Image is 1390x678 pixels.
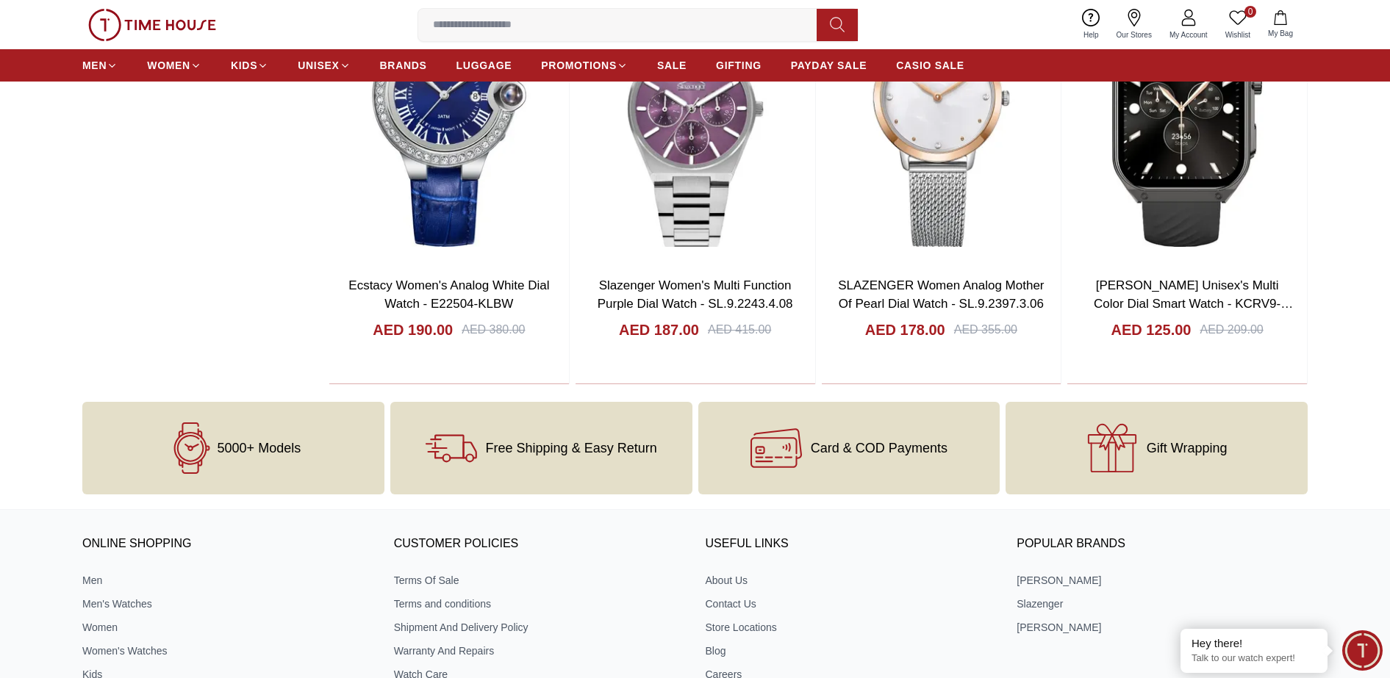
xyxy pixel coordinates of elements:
a: GIFTING [716,52,762,79]
a: Slazenger Women's Multi Function Purple Dial Watch - SL.9.2243.4.08 [598,278,793,311]
h4: AED 187.00 [619,320,699,340]
a: Help [1075,6,1108,43]
a: PROMOTIONS [541,52,628,79]
span: Wishlist [1219,29,1256,40]
a: WOMEN [147,52,201,79]
span: SALE [657,58,687,73]
span: PROMOTIONS [541,58,617,73]
span: My Account [1164,29,1214,40]
div: AED 355.00 [954,321,1017,339]
h3: USEFUL LINKS [706,533,997,555]
span: LUGGAGE [456,58,512,73]
h3: Popular Brands [1017,533,1308,555]
a: BRANDS [380,52,427,79]
a: Our Stores [1108,6,1161,43]
span: 5000+ Models [218,441,301,455]
span: WOMEN [147,58,190,73]
h4: AED 190.00 [373,320,453,340]
p: Talk to our watch expert! [1192,652,1316,665]
div: AED 380.00 [462,321,525,339]
span: GIFTING [716,58,762,73]
a: Women's Watches [82,643,373,658]
a: [PERSON_NAME] [1017,573,1308,588]
a: Men [82,573,373,588]
span: MEN [82,58,107,73]
div: Chat Widget [1342,630,1383,671]
a: UNISEX [298,52,350,79]
button: My Bag [1259,7,1302,42]
span: Our Stores [1111,29,1158,40]
div: AED 209.00 [1200,321,1263,339]
span: PAYDAY SALE [791,58,867,73]
a: PAYDAY SALE [791,52,867,79]
a: MEN [82,52,118,79]
a: SALE [657,52,687,79]
a: Men's Watches [82,596,373,611]
span: Card & COD Payments [811,441,947,455]
a: LUGGAGE [456,52,512,79]
span: Help [1078,29,1105,40]
div: AED 415.00 [708,321,771,339]
span: CASIO SALE [896,58,964,73]
h3: ONLINE SHOPPING [82,533,373,555]
h4: AED 178.00 [865,320,945,340]
a: Blog [706,643,997,658]
a: About Us [706,573,997,588]
a: Store Locations [706,620,997,635]
a: Terms Of Sale [394,573,685,588]
a: [PERSON_NAME] Unisex's Multi Color Dial Smart Watch - KCRV9-XSBBE [1094,278,1293,330]
a: 0Wishlist [1217,6,1259,43]
a: CASIO SALE [896,52,964,79]
a: [PERSON_NAME] [1017,620,1308,635]
a: Women [82,620,373,635]
span: 0 [1244,6,1256,18]
span: KIDS [231,58,257,73]
span: BRANDS [380,58,427,73]
div: Hey there! [1192,636,1316,651]
span: My Bag [1262,28,1299,39]
span: UNISEX [298,58,339,73]
a: Terms and conditions [394,596,685,611]
h3: CUSTOMER POLICIES [394,533,685,555]
h4: AED 125.00 [1111,320,1192,340]
span: Gift Wrapping [1147,441,1228,455]
a: Contact Us [706,596,997,611]
a: KIDS [231,52,268,79]
a: Slazenger [1017,596,1308,611]
a: SLAZENGER Women Analog Mother Of Pearl Dial Watch - SL.9.2397.3.06 [838,278,1044,311]
img: ... [88,9,216,41]
a: Ecstacy Women's Analog White Dial Watch - E22504-KLBW [348,278,549,311]
span: Free Shipping & Easy Return [486,441,657,455]
a: Shipment And Delivery Policy [394,620,685,635]
a: Warranty And Repairs [394,643,685,658]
